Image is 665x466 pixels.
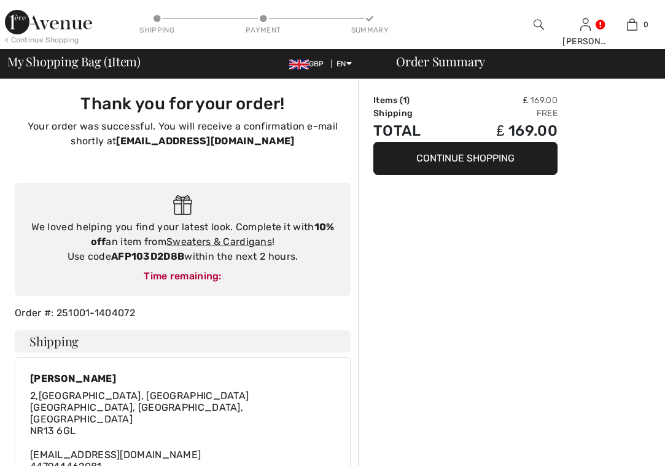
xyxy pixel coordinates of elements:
[27,269,338,284] div: Time remaining:
[351,25,388,36] div: Summary
[7,55,141,68] span: My Shopping Bag ( Item)
[5,10,92,34] img: 1ère Avenue
[627,17,637,32] img: My Bag
[15,330,351,352] h4: Shipping
[7,306,358,320] div: Order #: 251001-1404072
[562,35,608,48] div: [PERSON_NAME]
[609,17,655,32] a: 0
[289,60,309,69] img: UK Pound
[373,107,454,120] td: Shipping
[644,19,648,30] span: 0
[139,25,176,36] div: Shipping
[30,390,249,437] span: 2,[GEOGRAPHIC_DATA], [GEOGRAPHIC_DATA] [GEOGRAPHIC_DATA], [GEOGRAPHIC_DATA], [GEOGRAPHIC_DATA] NR...
[381,55,658,68] div: Order Summary
[166,236,272,247] a: Sweaters & Cardigans
[111,250,184,262] strong: AFP103D2D8B
[373,94,454,107] td: Items ( )
[116,135,294,147] strong: [EMAIL_ADDRESS][DOMAIN_NAME]
[289,60,329,68] span: GBP
[534,17,544,32] img: search the website
[173,195,192,216] img: Gift.svg
[373,120,454,142] td: Total
[454,94,558,107] td: ₤ 169.00
[580,17,591,32] img: My Info
[580,18,591,30] a: Sign In
[27,220,338,264] div: We loved helping you find your latest look. Complete it with an item from ! Use code within the n...
[107,52,112,68] span: 1
[22,94,343,114] h3: Thank you for your order!
[403,95,406,106] span: 1
[454,120,558,142] td: ₤ 169.00
[22,119,343,149] p: Your order was successful. You will receive a confirmation e-mail shortly at
[245,25,282,36] div: Payment
[336,60,352,68] span: EN
[30,373,335,384] div: [PERSON_NAME]
[373,142,558,175] button: Continue Shopping
[454,107,558,120] td: Free
[5,34,79,45] div: < Continue Shopping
